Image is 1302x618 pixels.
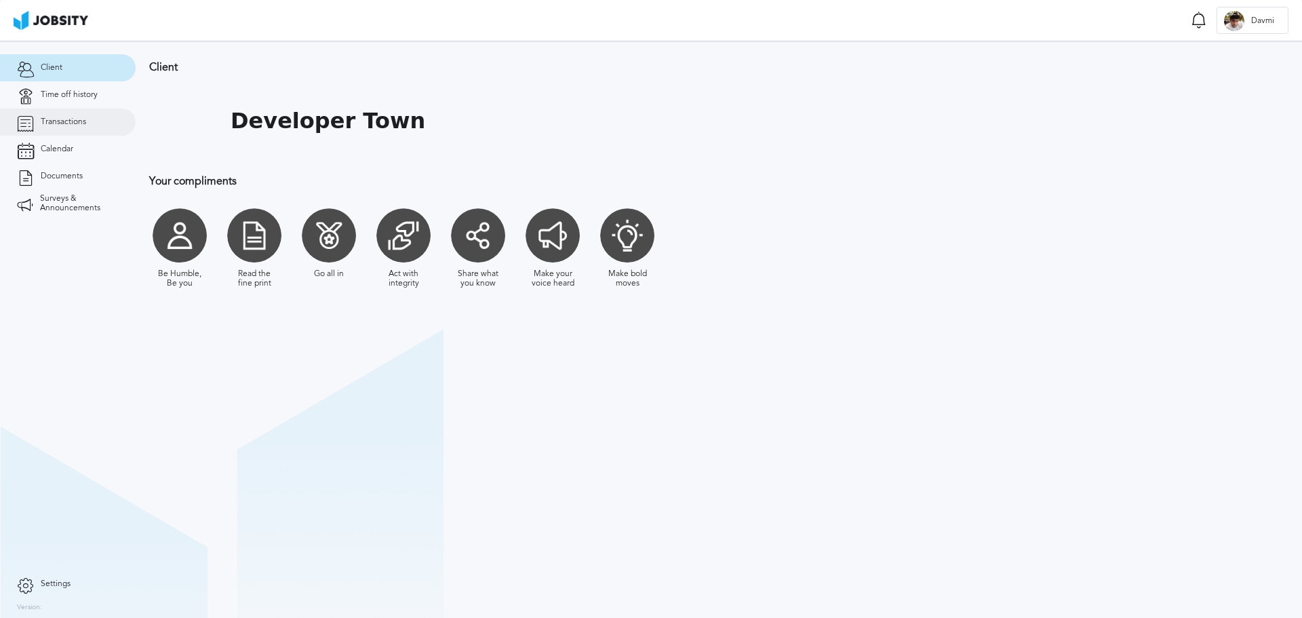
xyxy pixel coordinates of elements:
span: Time off history [41,90,98,100]
span: Documents [41,172,83,181]
div: D [1224,11,1244,31]
img: ab4bad089aa723f57921c736e9817d99.png [14,11,88,30]
div: Read the fine print [231,269,278,288]
div: Act with integrity [380,269,427,288]
div: Make your voice heard [529,269,576,288]
h3: Client [149,61,885,73]
span: Client [41,63,62,73]
div: Share what you know [454,269,502,288]
h1: Developer Town [231,109,425,134]
div: Make bold moves [604,269,651,288]
div: Be Humble, Be you [156,269,203,288]
span: Calendar [41,144,73,154]
span: Transactions [41,117,86,127]
span: Settings [41,579,71,589]
button: DDavmi [1217,7,1288,34]
span: Surveys & Announcements [40,194,119,213]
h3: Your compliments [149,175,885,187]
label: Version: [17,604,42,612]
div: Go all in [314,269,344,279]
span: Davmi [1244,16,1281,26]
